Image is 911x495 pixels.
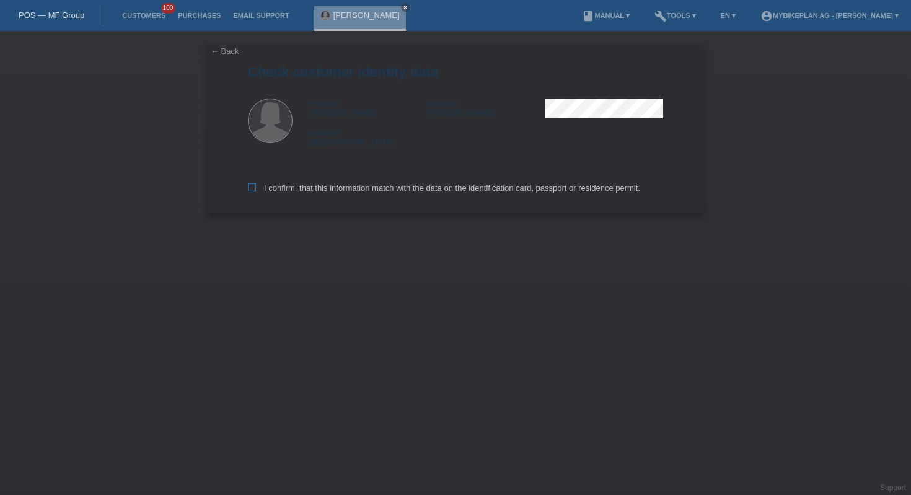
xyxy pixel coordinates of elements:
[248,183,640,193] label: I confirm, that this information match with the data on the identification card, passport or resi...
[310,99,428,117] div: [PERSON_NAME]
[582,10,594,22] i: book
[248,64,663,80] h1: Check customer identity data
[715,12,742,19] a: EN ▾
[654,10,667,22] i: build
[161,3,176,14] span: 100
[401,3,410,12] a: close
[19,11,84,20] a: POS — MF Group
[310,100,340,107] span: Firstname
[310,129,341,136] span: Nationality
[227,12,295,19] a: Email Support
[428,99,545,117] div: [PERSON_NAME]
[760,10,773,22] i: account_circle
[172,12,227,19] a: Purchases
[428,100,457,107] span: Lastname
[402,4,408,11] i: close
[576,12,636,19] a: bookManual ▾
[648,12,702,19] a: buildTools ▾
[116,12,172,19] a: Customers
[880,483,906,492] a: Support
[754,12,905,19] a: account_circleMybikeplan AG - [PERSON_NAME] ▾
[310,128,428,146] div: [GEOGRAPHIC_DATA]
[333,11,400,20] a: [PERSON_NAME]
[211,46,239,56] a: ← Back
